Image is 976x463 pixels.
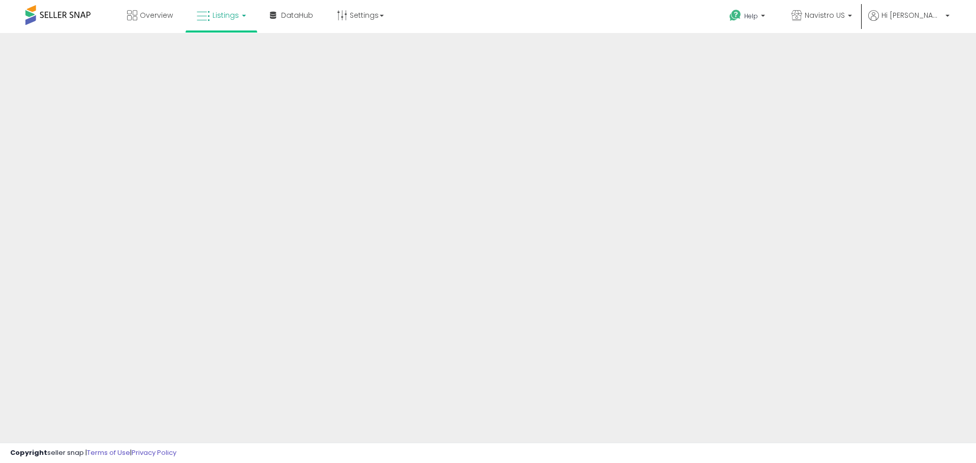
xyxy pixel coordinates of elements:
span: Hi [PERSON_NAME] [881,10,942,20]
span: Overview [140,10,173,20]
a: Help [721,2,775,33]
i: Get Help [729,9,742,22]
span: DataHub [281,10,313,20]
span: Navistro US [805,10,845,20]
span: Listings [212,10,239,20]
strong: Copyright [10,448,47,457]
a: Terms of Use [87,448,130,457]
span: Help [744,12,758,20]
a: Hi [PERSON_NAME] [868,10,950,33]
div: seller snap | | [10,448,176,458]
a: Privacy Policy [132,448,176,457]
